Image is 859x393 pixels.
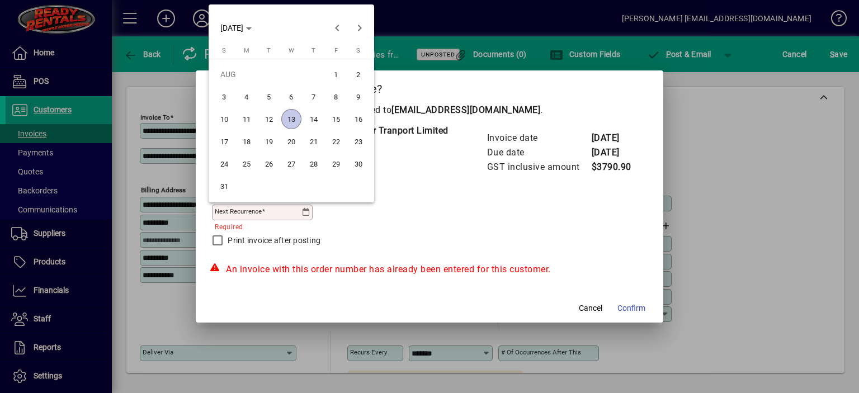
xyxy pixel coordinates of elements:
[304,87,324,107] span: 7
[280,153,303,175] button: Wed Aug 27 2025
[289,47,294,54] span: W
[348,64,369,84] span: 2
[237,131,257,151] span: 18
[213,108,235,130] button: Sun Aug 10 2025
[267,47,271,54] span: T
[235,108,258,130] button: Mon Aug 11 2025
[244,47,249,54] span: M
[237,87,257,107] span: 4
[326,131,346,151] span: 22
[214,109,234,129] span: 10
[214,87,234,107] span: 3
[325,130,347,153] button: Fri Aug 22 2025
[303,130,325,153] button: Thu Aug 21 2025
[348,109,369,129] span: 16
[258,108,280,130] button: Tue Aug 12 2025
[303,108,325,130] button: Thu Aug 14 2025
[348,131,369,151] span: 23
[237,109,257,129] span: 11
[347,63,370,86] button: Sat Aug 02 2025
[303,153,325,175] button: Thu Aug 28 2025
[347,86,370,108] button: Sat Aug 09 2025
[304,109,324,129] span: 14
[326,87,346,107] span: 8
[326,64,346,84] span: 1
[280,130,303,153] button: Wed Aug 20 2025
[258,153,280,175] button: Tue Aug 26 2025
[280,108,303,130] button: Wed Aug 13 2025
[235,130,258,153] button: Mon Aug 18 2025
[258,86,280,108] button: Tue Aug 05 2025
[281,131,301,151] span: 20
[281,154,301,174] span: 27
[235,153,258,175] button: Mon Aug 25 2025
[356,47,360,54] span: S
[325,63,347,86] button: Fri Aug 01 2025
[347,153,370,175] button: Sat Aug 30 2025
[347,108,370,130] button: Sat Aug 16 2025
[259,87,279,107] span: 5
[213,153,235,175] button: Sun Aug 24 2025
[325,86,347,108] button: Fri Aug 08 2025
[259,131,279,151] span: 19
[213,86,235,108] button: Sun Aug 03 2025
[214,154,234,174] span: 24
[235,86,258,108] button: Mon Aug 04 2025
[311,47,315,54] span: T
[326,109,346,129] span: 15
[325,153,347,175] button: Fri Aug 29 2025
[280,86,303,108] button: Wed Aug 06 2025
[222,47,226,54] span: S
[259,154,279,174] span: 26
[220,23,243,32] span: [DATE]
[334,47,338,54] span: F
[348,17,371,39] button: Next month
[213,175,235,197] button: Sun Aug 31 2025
[348,154,369,174] span: 30
[213,63,325,86] td: AUG
[304,131,324,151] span: 21
[326,154,346,174] span: 29
[216,18,256,38] button: Choose month and year
[325,108,347,130] button: Fri Aug 15 2025
[281,109,301,129] span: 13
[214,131,234,151] span: 17
[213,130,235,153] button: Sun Aug 17 2025
[326,17,348,39] button: Previous month
[237,154,257,174] span: 25
[303,86,325,108] button: Thu Aug 07 2025
[348,87,369,107] span: 9
[259,109,279,129] span: 12
[347,130,370,153] button: Sat Aug 23 2025
[214,176,234,196] span: 31
[304,154,324,174] span: 28
[281,87,301,107] span: 6
[258,130,280,153] button: Tue Aug 19 2025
